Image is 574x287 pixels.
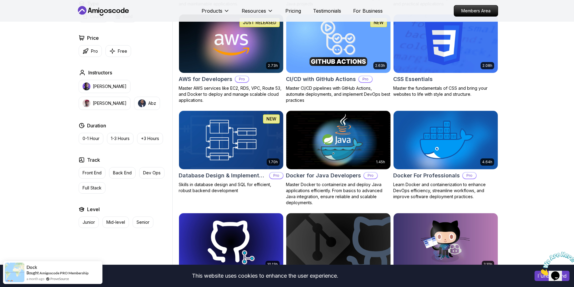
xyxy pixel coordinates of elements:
button: Mid-level [102,217,129,228]
div: This website uses cookies to enhance the user experience. [5,269,525,282]
button: instructor imgAbz [134,97,160,110]
a: AWS for Developers card2.73hJUST RELEASEDAWS for DevelopersProMaster AWS services like EC2, RDS, ... [179,14,284,103]
a: Members Area [454,5,498,17]
button: Resources [242,7,273,19]
a: ProveSource [50,276,69,281]
p: 1.45h [376,160,385,164]
h2: Duration [87,122,106,129]
h2: Track [87,156,100,164]
img: Git & GitHub Fundamentals card [286,213,391,272]
p: Skills in database design and SQL for efficient, robust backend development [179,182,284,194]
p: Mid-level [106,219,125,225]
img: Database Design & Implementation card [176,109,286,170]
span: Dock [27,265,37,270]
button: 0-1 Hour [79,133,103,144]
p: Pro [270,173,283,179]
p: +3 Hours [141,136,159,142]
button: Dev Ops [139,167,165,179]
p: Products [202,7,222,14]
h2: Price [87,34,99,42]
p: Back End [113,170,132,176]
p: 4.64h [482,160,492,164]
p: Members Area [454,5,498,16]
p: Abz [148,100,156,106]
button: Accept cookies [535,271,569,281]
h2: Level [87,206,100,213]
p: Master Docker to containerize and deploy Java applications efficiently. From basics to advanced J... [286,182,391,206]
p: 2.10h [484,262,492,267]
p: Senior [136,219,149,225]
span: Bought [27,270,39,275]
p: Free [118,48,127,54]
p: Pro [359,76,372,82]
img: instructor img [138,99,146,107]
button: Free [105,45,131,57]
p: 2.08h [482,63,492,68]
img: CI/CD with GitHub Actions card [286,14,391,73]
p: [PERSON_NAME] [93,100,127,106]
a: For Business [353,7,383,14]
span: a month ago [27,276,44,281]
a: Docker for Java Developers card1.45hDocker for Java DevelopersProMaster Docker to containerize an... [286,111,391,206]
button: Front End [79,167,105,179]
a: Database Design & Implementation card1.70hNEWDatabase Design & ImplementationProSkills in databas... [179,111,284,194]
h2: AWS for Developers [179,75,232,83]
button: Pro [79,45,102,57]
h2: Database Design & Implementation [179,171,267,180]
button: +3 Hours [137,133,163,144]
a: Testimonials [313,7,341,14]
img: CSS Essentials card [394,14,498,73]
p: Pro [91,48,98,54]
p: Full Stack [83,185,102,191]
p: Pro [364,173,377,179]
button: Junior [79,217,99,228]
button: Back End [109,167,136,179]
img: provesource social proof notification image [5,263,24,282]
img: GitHub Toolkit card [394,213,498,272]
p: 2.63h [375,63,385,68]
p: [PERSON_NAME] [93,83,127,89]
button: instructor img[PERSON_NAME] [79,80,130,93]
img: Git for Professionals card [179,213,283,272]
img: instructor img [83,99,90,107]
p: NEW [374,20,384,26]
img: Chat attention grabber [2,2,40,26]
h2: Instructors [88,69,112,76]
p: Learn Docker and containerization to enhance DevOps efficiency, streamline workflows, and improve... [393,182,498,200]
p: 10.13h [267,262,278,267]
img: AWS for Developers card [179,14,283,73]
a: Amigoscode PRO Membership [39,271,89,275]
p: Front End [83,170,102,176]
button: Full Stack [79,182,105,194]
p: Junior [83,219,95,225]
p: Pro [463,173,476,179]
p: JUST RELEASED [243,20,276,26]
h2: CI/CD with GitHub Actions [286,75,356,83]
p: Master the fundamentals of CSS and bring your websites to life with style and structure. [393,85,498,97]
img: Docker for Java Developers card [286,111,391,169]
p: 1.70h [268,160,278,164]
h2: CSS Essentials [393,75,433,83]
p: NEW [266,116,276,122]
p: Resources [242,7,266,14]
button: 1-3 Hours [107,133,133,144]
h2: Docker For Professionals [393,171,460,180]
a: CI/CD with GitHub Actions card2.63hNEWCI/CD with GitHub ActionsProMaster CI/CD pipelines with Git... [286,14,391,103]
p: 0-1 Hour [83,136,99,142]
button: Products [202,7,230,19]
p: Pro [235,76,249,82]
a: Pricing [285,7,301,14]
p: 2.73h [268,63,278,68]
p: Master CI/CD pipelines with GitHub Actions, automate deployments, and implement DevOps best pract... [286,85,391,103]
iframe: chat widget [537,249,574,278]
img: instructor img [83,83,90,90]
a: CSS Essentials card2.08hCSS EssentialsMaster the fundamentals of CSS and bring your websites to l... [393,14,498,97]
button: Senior [133,217,153,228]
p: Master AWS services like EC2, RDS, VPC, Route 53, and Docker to deploy and manage scalable cloud ... [179,85,284,103]
a: Docker For Professionals card4.64hDocker For ProfessionalsProLearn Docker and containerization to... [393,111,498,200]
p: Dev Ops [143,170,161,176]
